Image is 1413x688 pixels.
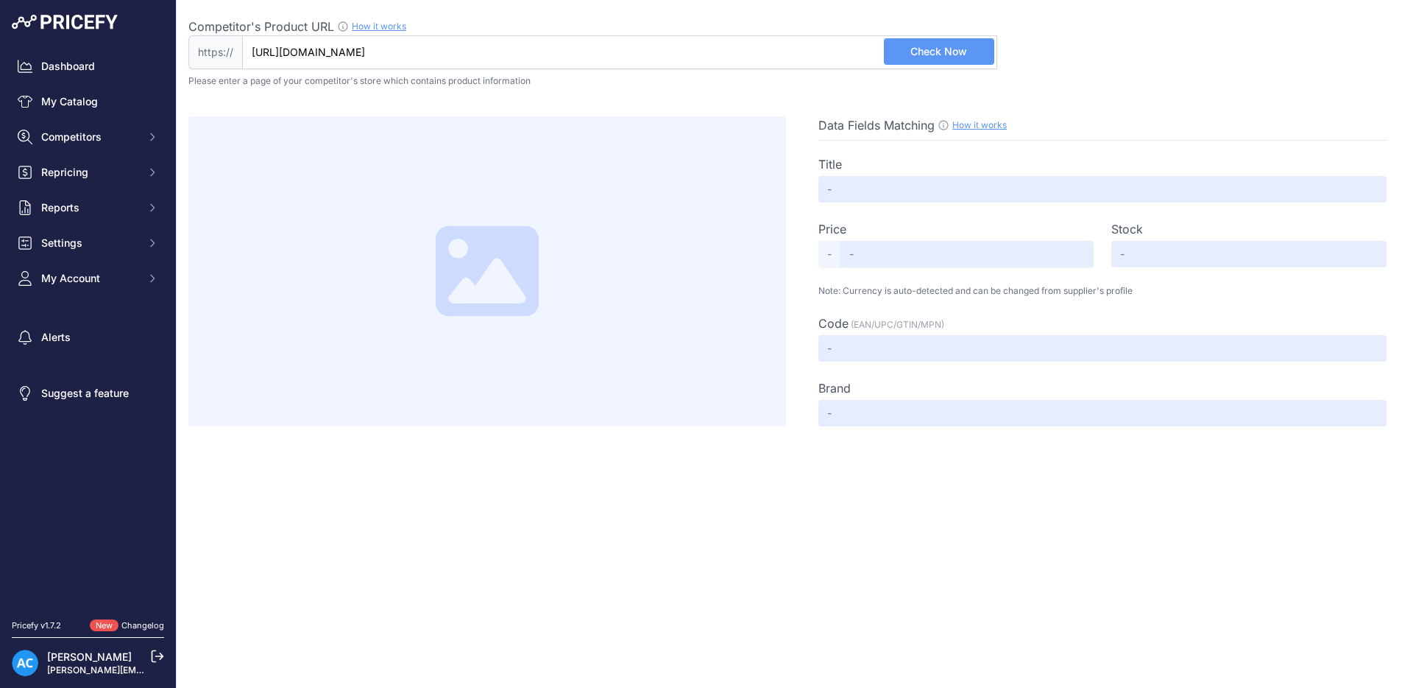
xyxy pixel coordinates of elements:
button: Competitors [12,124,164,150]
span: My Account [41,271,138,286]
a: [PERSON_NAME] [47,650,132,663]
button: Check Now [884,38,994,65]
p: Note: Currency is auto-detected and can be changed from supplier's profile [818,285,1387,297]
button: Settings [12,230,164,256]
nav: Sidebar [12,53,164,602]
input: www.chewy.com/product [242,35,997,69]
label: Price [818,220,846,238]
span: Competitors [41,130,138,144]
a: Suggest a feature [12,380,164,407]
input: - [1111,241,1387,267]
a: My Catalog [12,88,164,115]
span: Check Now [910,44,967,59]
span: Reports [41,200,138,215]
a: How it works [352,21,406,32]
p: Please enter a page of your competitor's store which contains product information [188,75,1401,87]
span: - [818,241,840,267]
span: Settings [41,236,138,250]
label: Title [818,155,842,173]
input: - [818,176,1387,203]
a: How it works [952,119,1007,130]
span: Code [818,316,849,331]
a: Dashboard [12,53,164,80]
input: - [840,241,1094,267]
span: (EAN/UPC/GTIN/MPN) [851,319,944,330]
a: Alerts [12,324,164,351]
input: - [818,335,1387,362]
label: Stock [1111,220,1143,238]
input: - [818,400,1387,427]
div: Pricefy v1.7.2 [12,619,61,632]
label: Brand [818,379,851,397]
a: [PERSON_NAME][EMAIL_ADDRESS][DOMAIN_NAME] [47,664,274,675]
span: https:// [188,35,242,69]
span: New [90,619,118,632]
span: Repricing [41,165,138,180]
button: Reports [12,194,164,221]
button: Repricing [12,159,164,186]
span: Competitor's Product URL [188,19,334,34]
a: Changelog [121,620,164,631]
button: My Account [12,265,164,292]
img: Pricefy Logo [12,15,118,29]
span: Data Fields Matching [818,118,935,133]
